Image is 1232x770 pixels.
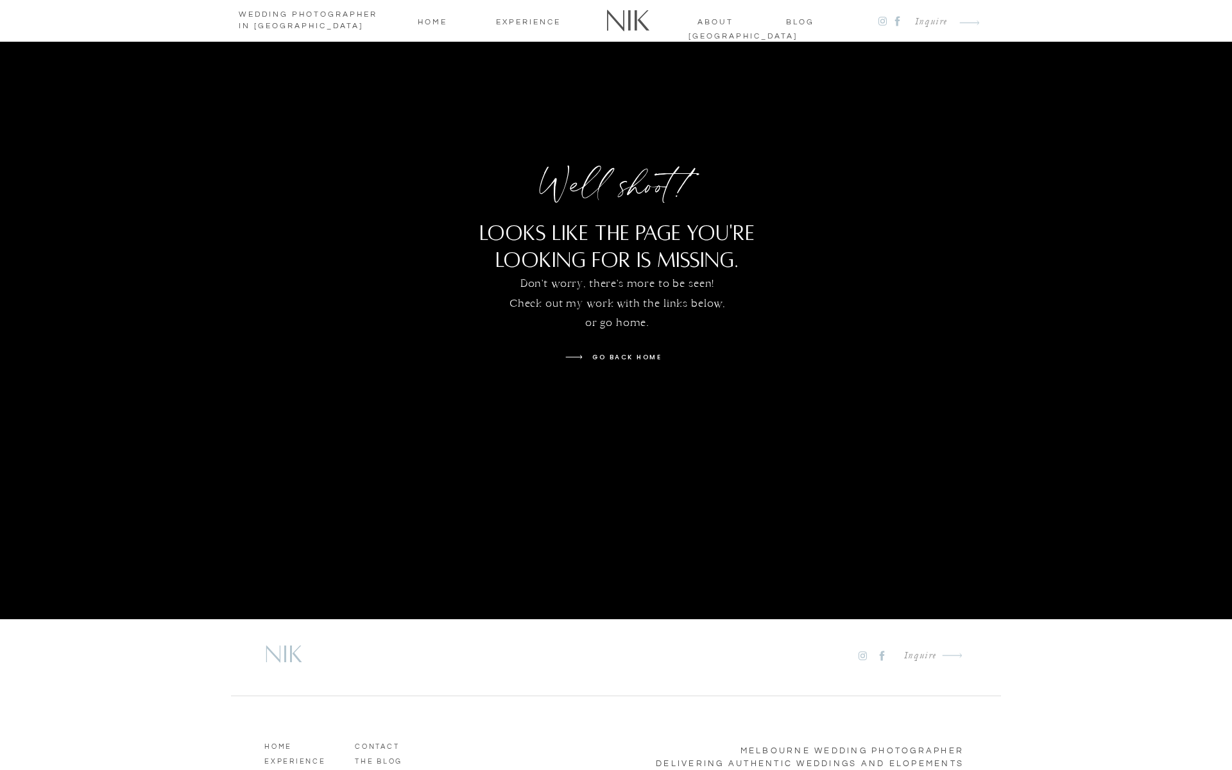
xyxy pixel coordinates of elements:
h1: wedding photographer in [GEOGRAPHIC_DATA] [239,9,390,33]
a: Experience [490,15,567,27]
a: The BLOG [355,754,428,766]
a: Experience [264,754,338,766]
a: Nik [599,4,657,37]
a: Inquire [905,13,948,31]
a: wedding photographerin [GEOGRAPHIC_DATA] [239,9,390,33]
a: go back home [577,352,677,363]
a: home [407,15,458,27]
h1: Well shoot! [486,164,749,216]
a: HOME [264,739,338,751]
a: LOOKS LIKE THE PAGE YOU'RE LOOKING FOR IS MISSING. [463,220,771,248]
a: blog [774,15,826,27]
a: about [GEOGRAPHIC_DATA] [689,15,742,27]
a: Inquire [894,647,937,665]
a: CONTACT [355,739,428,751]
a: Don't worry, there's more to be seen! Check out my work with the links below, or go home. [507,274,728,334]
a: Nik [264,642,429,672]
